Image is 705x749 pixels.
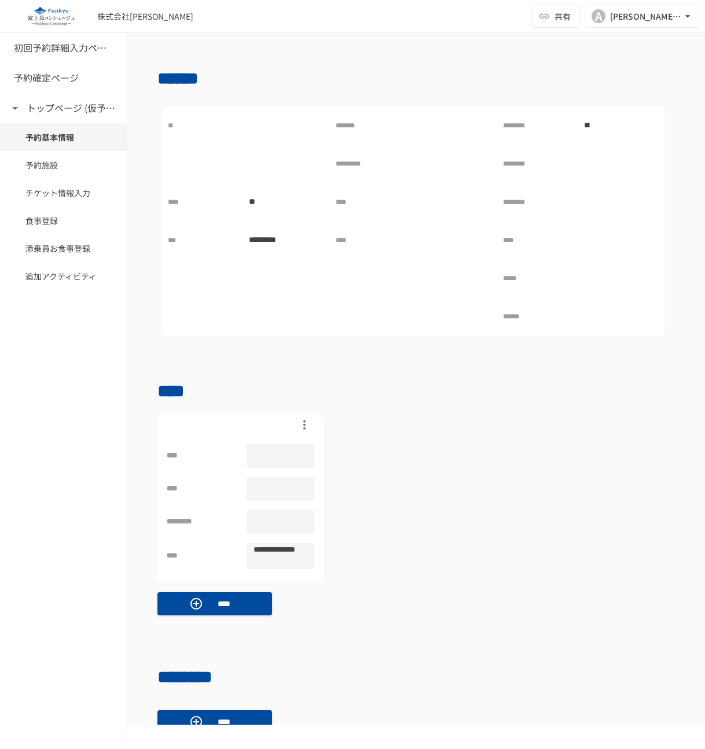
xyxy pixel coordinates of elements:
span: 予約施設 [25,159,101,171]
img: eQeGXtYPV2fEKIA3pizDiVdzO5gJTl2ahLbsPaD2E4R [14,7,88,25]
h6: トップページ (仮予約一覧) [27,101,119,116]
div: 株式会社[PERSON_NAME] [97,10,193,23]
span: 予約基本情報 [25,131,101,144]
h6: 初回予約詳細入力ページ [14,41,107,56]
h6: 予約確定ページ [14,71,79,86]
div: [PERSON_NAME][EMAIL_ADDRESS][DOMAIN_NAME] [610,9,682,24]
div: A [592,9,605,23]
span: 追加アクティビティ [25,270,101,282]
button: A[PERSON_NAME][EMAIL_ADDRESS][DOMAIN_NAME] [585,5,700,28]
span: 共有 [555,10,571,23]
span: チケット情報入力 [25,186,101,199]
button: 共有 [531,5,580,28]
span: 添乗員お食事登録 [25,242,101,255]
span: 食事登録 [25,214,101,227]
